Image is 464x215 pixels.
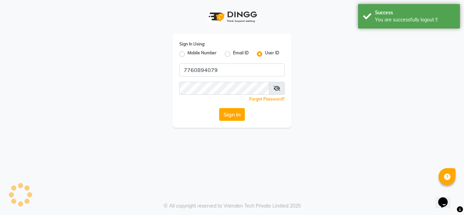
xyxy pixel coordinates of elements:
[233,50,249,58] label: Email ID
[375,9,455,16] div: Success
[179,82,269,95] input: Username
[179,41,205,47] label: Sign In Using:
[375,16,455,23] div: You are successfully logout !!
[205,7,259,27] img: logo1.svg
[179,64,285,76] input: Username
[265,50,279,58] label: User ID
[249,96,285,102] a: Forgot Password?
[435,188,457,208] iframe: chat widget
[219,108,245,121] button: Sign In
[188,50,217,58] label: Mobile Number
